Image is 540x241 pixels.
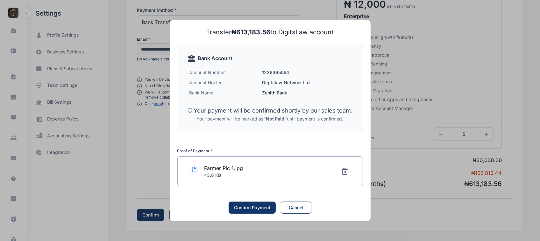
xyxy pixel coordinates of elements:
h4: Digitslaw Network Ltd. [262,79,351,86]
h3: Transfer to DigitsLaw account [177,28,363,37]
span: "Not Paid" [264,116,287,121]
h4: Account Holder: [189,79,262,86]
h4: 1226365054 [262,69,351,76]
p: Your payment will be confirmed shortly by our sales team. [194,106,353,115]
button: Cancel [281,202,311,214]
h4: Account Number: [189,69,262,76]
h5: Bank Account [198,54,233,62]
div: Cancel [289,204,303,211]
label: Proof of Payment [177,148,213,153]
div: Farmer Pic 1.jpg [204,164,243,172]
strong: ₦ 613,183.56 [232,28,271,36]
h4: Zenith Bank [262,90,351,96]
div: 43.8 KB [204,172,243,178]
div: Confirm Payment [234,204,270,211]
p: Your payment will be marked as until payment is confirmed. [188,116,353,122]
h4: Bank Name: [189,90,262,96]
button: Confirm Payment [229,202,276,214]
